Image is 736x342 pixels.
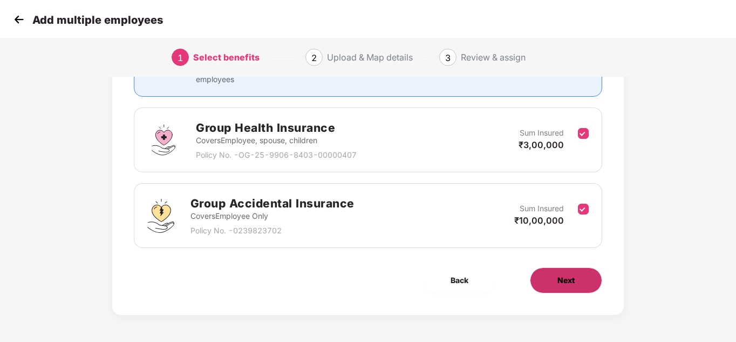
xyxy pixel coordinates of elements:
[190,225,355,237] p: Policy No. - 0239823702
[147,124,180,156] img: svg+xml;base64,PHN2ZyBpZD0iR3JvdXBfSGVhbHRoX0luc3VyYW5jZSIgZGF0YS1uYW1lPSJHcm91cCBIZWFsdGggSW5zdX...
[461,49,526,66] div: Review & assign
[311,52,317,63] span: 2
[514,215,564,226] span: ₹10,00,000
[530,267,602,293] button: Next
[520,127,564,139] p: Sum Insured
[32,14,163,26] p: Add multiple employees
[178,52,183,63] span: 1
[196,149,357,161] p: Policy No. - OG-25-9906-8403-00000407
[445,52,451,63] span: 3
[190,210,355,222] p: Covers Employee Only
[196,135,357,146] p: Covers Employee, spouse, children
[196,119,357,137] h2: Group Health Insurance
[424,267,495,293] button: Back
[190,195,355,212] h2: Group Accidental Insurance
[557,274,575,286] span: Next
[327,49,413,66] div: Upload & Map details
[519,139,564,150] span: ₹3,00,000
[451,274,468,286] span: Back
[11,11,27,28] img: svg+xml;base64,PHN2ZyB4bWxucz0iaHR0cDovL3d3dy53My5vcmcvMjAwMC9zdmciIHdpZHRoPSIzMCIgaGVpZ2h0PSIzMC...
[193,49,260,66] div: Select benefits
[520,203,564,214] p: Sum Insured
[147,199,174,233] img: svg+xml;base64,PHN2ZyB4bWxucz0iaHR0cDovL3d3dy53My5vcmcvMjAwMC9zdmciIHdpZHRoPSI0OS4zMjEiIGhlaWdodD...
